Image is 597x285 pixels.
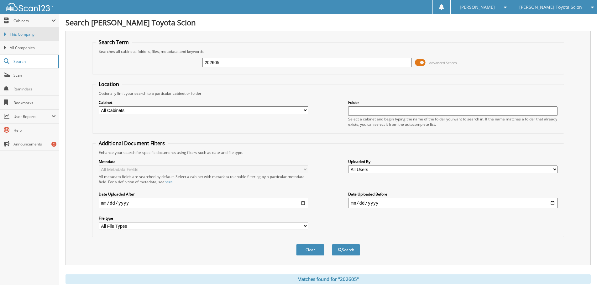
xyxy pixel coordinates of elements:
[13,18,51,23] span: Cabinets
[460,5,495,9] span: [PERSON_NAME]
[96,150,561,155] div: Enhance your search for specific documents using filters such as date and file type.
[296,244,324,256] button: Clear
[348,100,558,105] label: Folder
[348,191,558,197] label: Date Uploaded Before
[165,179,173,185] a: here
[96,81,122,88] legend: Location
[348,198,558,208] input: end
[519,5,582,9] span: [PERSON_NAME] Toyota Scion
[429,60,457,65] span: Advanced Search
[13,59,55,64] span: Search
[13,141,56,147] span: Announcements
[6,3,53,11] img: scan123-logo-white.svg
[13,128,56,133] span: Help
[99,198,308,208] input: start
[13,73,56,78] span: Scan
[10,45,56,51] span: All Companies
[65,17,591,28] h1: Search [PERSON_NAME] Toyota Scion
[566,255,597,285] iframe: Chat Widget
[13,86,56,92] span: Reminders
[332,244,360,256] button: Search
[348,159,558,164] label: Uploaded By
[96,91,561,96] div: Optionally limit your search to a particular cabinet or folder
[51,142,56,147] div: 2
[96,39,132,46] legend: Search Term
[99,159,308,164] label: Metadata
[13,100,56,105] span: Bookmarks
[99,174,308,185] div: All metadata fields are searched by default. Select a cabinet with metadata to enable filtering b...
[13,114,51,119] span: User Reports
[99,216,308,221] label: File type
[96,49,561,54] div: Searches all cabinets, folders, files, metadata, and keywords
[348,116,558,127] div: Select a cabinet and begin typing the name of the folder you want to search in. If the name match...
[65,274,591,284] div: Matches found for "202605"
[99,191,308,197] label: Date Uploaded After
[96,140,168,147] legend: Additional Document Filters
[99,100,308,105] label: Cabinet
[10,32,56,37] span: This Company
